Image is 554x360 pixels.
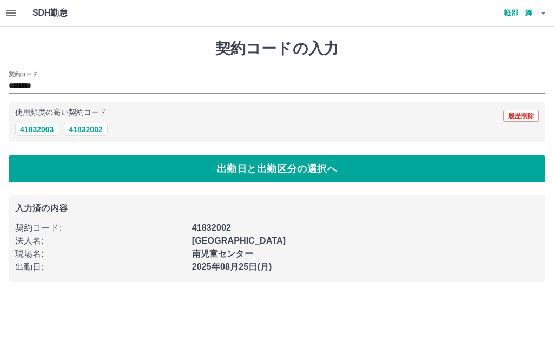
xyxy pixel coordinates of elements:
[192,236,286,245] b: [GEOGRAPHIC_DATA]
[64,123,107,136] button: 41832002
[9,155,545,182] button: 出勤日と出勤区分の選択へ
[192,262,272,271] b: 2025年08月25日(月)
[15,204,539,213] p: 入力済の内容
[9,70,37,78] h2: 契約コード
[15,234,186,247] p: 法人名 :
[15,247,186,260] p: 現場名 :
[192,249,253,258] b: 南児童センター
[15,109,107,116] p: 使用頻度の高い契約コード
[9,40,545,58] h1: 契約コードの入力
[15,221,186,234] p: 契約コード :
[15,260,186,273] p: 出勤日 :
[503,110,539,122] button: 履歴削除
[192,223,231,232] b: 41832002
[15,123,58,136] button: 41832003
